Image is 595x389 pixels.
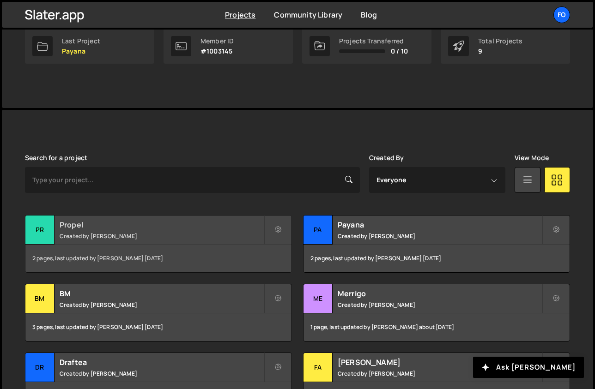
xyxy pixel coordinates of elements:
h2: Draftea [60,357,264,367]
a: Pr Propel Created by [PERSON_NAME] 2 pages, last updated by [PERSON_NAME] [DATE] [25,215,292,273]
label: Created By [369,154,404,162]
h2: [PERSON_NAME] [338,357,542,367]
a: Projects [225,10,255,20]
a: Community Library [274,10,342,20]
h2: Merrigo [338,288,542,299]
div: Last Project [62,37,100,45]
div: Total Projects [478,37,522,45]
p: #1003145 [200,48,234,55]
h2: Propel [60,220,264,230]
h2: BM [60,288,264,299]
div: Me [304,284,333,313]
p: 9 [478,48,522,55]
a: fo [553,6,570,23]
div: Fa [304,353,333,382]
small: Created by [PERSON_NAME] [338,301,542,309]
small: Created by [PERSON_NAME] [60,370,264,377]
p: Payana [62,48,100,55]
small: Created by [PERSON_NAME] [338,232,542,240]
div: BM [25,284,55,313]
div: 2 pages, last updated by [PERSON_NAME] [DATE] [304,245,570,272]
div: 1 page, last updated by [PERSON_NAME] about [DATE] [304,313,570,341]
small: Created by [PERSON_NAME] [338,370,542,377]
small: Created by [PERSON_NAME] [60,301,264,309]
a: BM BM Created by [PERSON_NAME] 3 pages, last updated by [PERSON_NAME] [DATE] [25,284,292,341]
div: 3 pages, last updated by [PERSON_NAME] [DATE] [25,313,291,341]
div: Dr [25,353,55,382]
div: Pa [304,215,333,245]
div: 2 pages, last updated by [PERSON_NAME] [DATE] [25,245,291,272]
small: Created by [PERSON_NAME] [60,232,264,240]
div: Member ID [200,37,234,45]
label: View Mode [515,154,549,162]
label: Search for a project [25,154,87,162]
input: Type your project... [25,167,360,193]
h2: Payana [338,220,542,230]
a: Pa Payana Created by [PERSON_NAME] 2 pages, last updated by [PERSON_NAME] [DATE] [303,215,570,273]
a: Me Merrigo Created by [PERSON_NAME] 1 page, last updated by [PERSON_NAME] about [DATE] [303,284,570,341]
button: Ask [PERSON_NAME] [473,357,584,378]
span: 0 / 10 [391,48,408,55]
div: Pr [25,215,55,245]
div: Projects Transferred [339,37,408,45]
a: Last Project Payana [25,29,154,64]
a: Blog [361,10,377,20]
